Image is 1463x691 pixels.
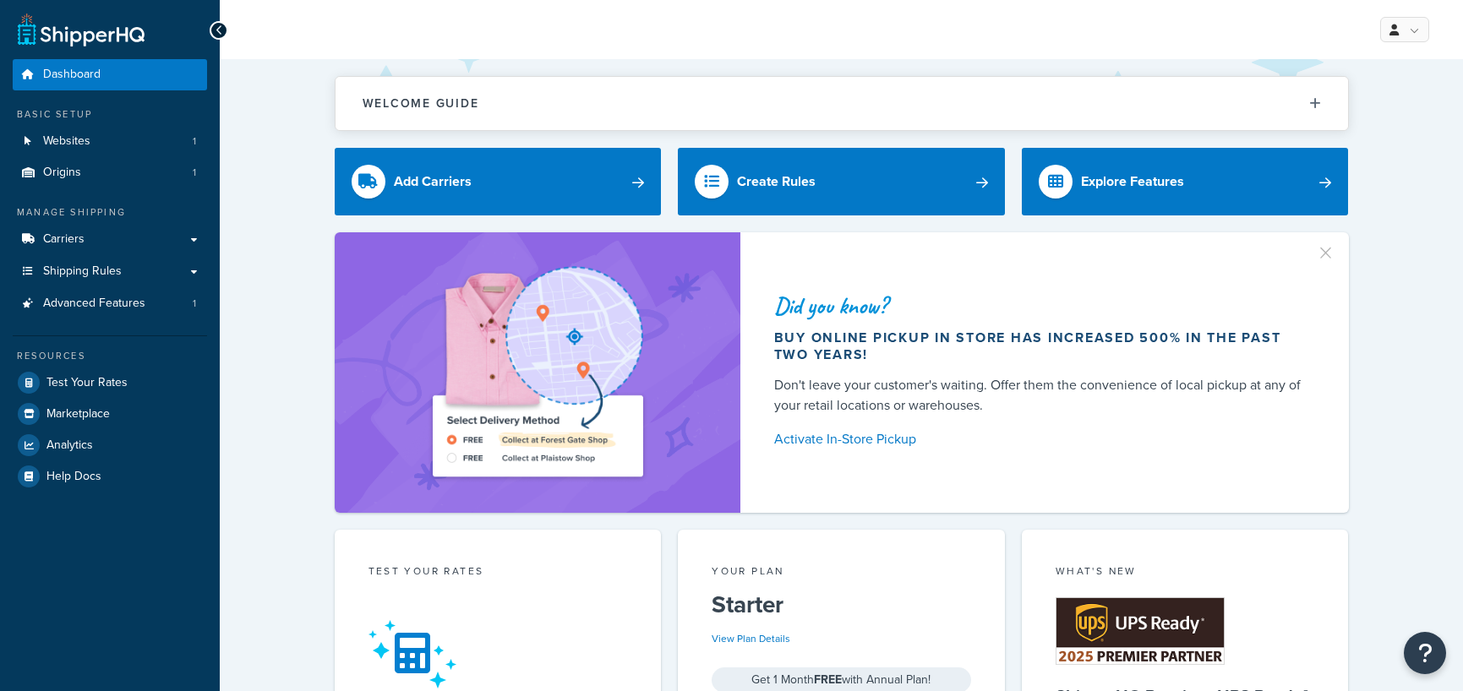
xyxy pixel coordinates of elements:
[774,375,1308,416] div: Don't leave your customer's waiting. Offer them the convenience of local pickup at any of your re...
[13,256,207,287] a: Shipping Rules
[13,157,207,188] a: Origins1
[368,563,628,583] div: Test your rates
[363,97,479,110] h2: Welcome Guide
[43,264,122,279] span: Shipping Rules
[46,438,93,453] span: Analytics
[335,148,662,215] a: Add Carriers
[712,591,971,618] h5: Starter
[43,134,90,149] span: Websites
[774,427,1308,451] a: Activate In-Store Pickup
[43,166,81,180] span: Origins
[43,68,101,82] span: Dashboard
[43,297,145,311] span: Advanced Features
[13,59,207,90] a: Dashboard
[13,126,207,157] a: Websites1
[13,157,207,188] li: Origins
[13,126,207,157] li: Websites
[13,288,207,319] a: Advanced Features1
[1022,148,1349,215] a: Explore Features
[336,77,1348,130] button: Welcome Guide
[193,297,196,311] span: 1
[13,399,207,429] a: Marketplace
[193,134,196,149] span: 1
[394,170,472,193] div: Add Carriers
[43,232,85,247] span: Carriers
[385,258,691,487] img: ad-shirt-map-b0359fc47e01cab431d101c4b569394f6a03f54285957d908178d52f29eb9668.png
[678,148,1005,215] a: Create Rules
[774,294,1308,318] div: Did you know?
[13,107,207,122] div: Basic Setup
[1081,170,1184,193] div: Explore Features
[46,407,110,422] span: Marketplace
[737,170,816,193] div: Create Rules
[712,631,790,646] a: View Plan Details
[193,166,196,180] span: 1
[13,367,207,398] a: Test Your Rates
[13,224,207,255] a: Carriers
[1056,563,1315,583] div: What's New
[46,376,128,390] span: Test Your Rates
[46,470,101,484] span: Help Docs
[13,288,207,319] li: Advanced Features
[1404,632,1446,674] button: Open Resource Center
[13,349,207,363] div: Resources
[13,461,207,492] a: Help Docs
[13,430,207,460] a: Analytics
[13,205,207,220] div: Manage Shipping
[712,563,971,583] div: Your Plan
[774,329,1308,363] div: Buy online pickup in store has increased 500% in the past two years!
[814,671,842,688] strong: FREE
